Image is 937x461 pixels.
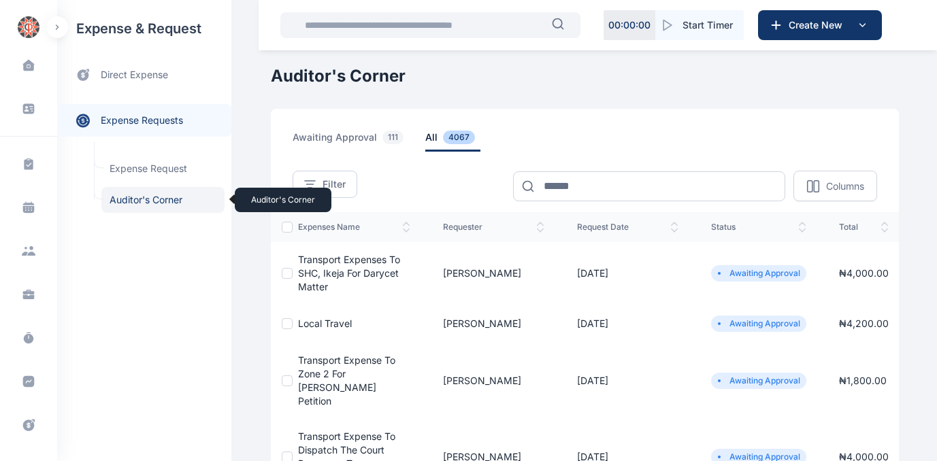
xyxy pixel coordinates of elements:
[839,267,889,279] span: ₦ 4,000.00
[443,131,475,144] span: 4067
[758,10,882,40] button: Create New
[298,222,410,233] span: expenses Name
[717,318,801,329] li: Awaiting Approval
[443,222,544,233] span: Requester
[101,187,225,213] a: Auditor's CornerAuditor's Corner
[608,18,651,32] p: 00 : 00 : 00
[101,187,225,213] span: Auditor's Corner
[839,375,887,386] span: ₦ 1,800.00
[427,343,561,419] td: [PERSON_NAME]
[323,177,346,191] span: Filter
[427,305,561,343] td: [PERSON_NAME]
[293,131,409,152] span: awaiting approval
[717,268,801,279] li: Awaiting Approval
[427,242,561,305] td: [PERSON_NAME]
[57,93,231,137] div: expense requests
[711,222,806,233] span: status
[293,131,425,152] a: awaiting approval111
[839,222,889,233] span: total
[271,65,899,87] h1: Auditor's Corner
[783,18,854,32] span: Create New
[101,68,168,82] span: direct expense
[293,171,357,198] button: Filter
[425,131,497,152] a: all4067
[101,156,225,182] a: Expense Request
[683,18,733,32] span: Start Timer
[561,242,695,305] td: [DATE]
[717,375,801,386] li: Awaiting Approval
[561,343,695,419] td: [DATE]
[57,104,231,137] a: expense requests
[425,131,480,152] span: all
[57,57,231,93] a: direct expense
[826,180,864,193] p: Columns
[561,305,695,343] td: [DATE]
[298,318,352,329] a: Local Travel
[382,131,404,144] span: 111
[298,254,400,292] a: Transport Expenses to SHC, Ikeja for Darycet Matter
[655,10,744,40] button: Start Timer
[839,318,889,329] span: ₦ 4,200.00
[577,222,678,233] span: request date
[298,354,395,407] a: Transport expense to Zone 2 for [PERSON_NAME] Petition
[793,171,877,201] button: Columns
